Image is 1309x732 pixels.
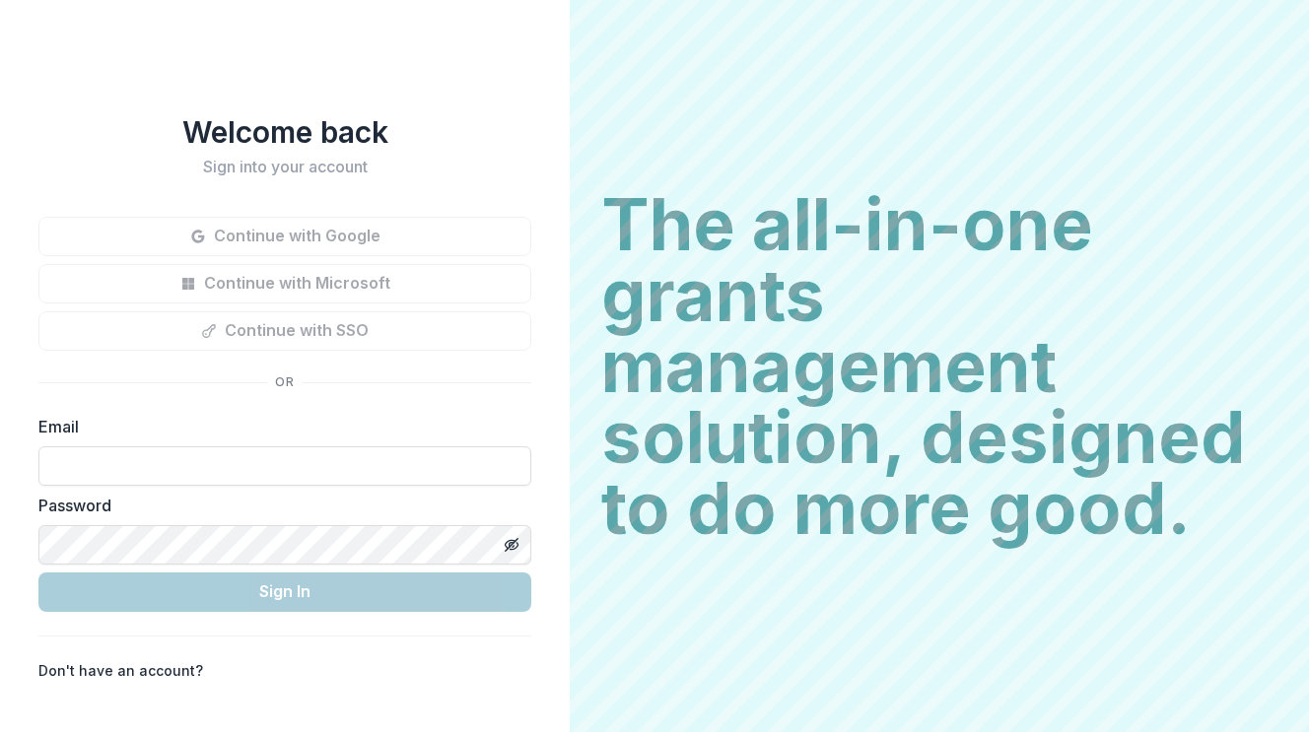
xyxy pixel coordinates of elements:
[496,529,527,561] button: Toggle password visibility
[38,158,531,176] h2: Sign into your account
[38,572,531,612] button: Sign In
[38,660,203,681] p: Don't have an account?
[38,114,531,150] h1: Welcome back
[38,217,531,256] button: Continue with Google
[38,264,531,303] button: Continue with Microsoft
[38,311,531,351] button: Continue with SSO
[38,494,519,517] label: Password
[38,415,519,438] label: Email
